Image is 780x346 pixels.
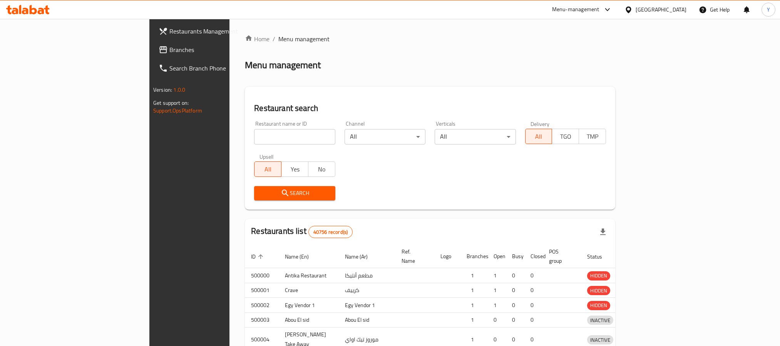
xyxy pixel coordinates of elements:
[531,121,550,126] label: Delivery
[345,129,425,144] div: All
[506,245,524,268] th: Busy
[309,228,352,236] span: 40756 record(s)
[460,268,487,283] td: 1
[506,312,524,328] td: 0
[152,40,280,59] a: Branches
[524,298,543,313] td: 0
[402,247,425,265] span: Ref. Name
[278,34,330,44] span: Menu management
[153,106,202,116] a: Support.OpsPlatform
[169,64,273,73] span: Search Branch Phone
[460,245,487,268] th: Branches
[524,245,543,268] th: Closed
[460,283,487,298] td: 1
[260,188,329,198] span: Search
[281,161,308,177] button: Yes
[258,164,278,175] span: All
[339,283,395,298] td: كرييف
[587,316,613,325] div: INACTIVE
[506,298,524,313] td: 0
[434,245,460,268] th: Logo
[460,312,487,328] td: 1
[311,164,332,175] span: No
[549,247,572,265] span: POS group
[552,129,579,144] button: TGO
[524,312,543,328] td: 0
[524,268,543,283] td: 0
[579,129,606,144] button: TMP
[587,301,610,310] span: HIDDEN
[279,283,339,298] td: Crave
[594,223,612,241] div: Export file
[555,131,576,142] span: TGO
[339,312,395,328] td: Abou El sid
[487,268,506,283] td: 1
[308,226,353,238] div: Total records count
[435,129,516,144] div: All
[506,283,524,298] td: 0
[152,22,280,40] a: Restaurants Management
[152,59,280,77] a: Search Branch Phone
[254,186,335,200] button: Search
[153,98,189,108] span: Get support on:
[525,129,552,144] button: All
[487,312,506,328] td: 0
[529,131,549,142] span: All
[153,85,172,95] span: Version:
[245,59,321,71] h2: Menu management
[285,164,305,175] span: Yes
[169,45,273,54] span: Branches
[339,298,395,313] td: Egy Vendor 1
[259,154,274,159] label: Upsell
[587,252,612,261] span: Status
[487,298,506,313] td: 1
[552,5,599,14] div: Menu-management
[279,298,339,313] td: Egy Vendor 1
[339,268,395,283] td: مطعم أنتيكا
[587,336,613,344] span: INACTIVE
[487,245,506,268] th: Open
[254,102,606,114] h2: Restaurant search
[285,252,319,261] span: Name (En)
[582,131,603,142] span: TMP
[251,252,266,261] span: ID
[279,268,339,283] td: Antika Restaurant
[487,283,506,298] td: 1
[279,312,339,328] td: Abou El sid
[251,225,353,238] h2: Restaurants list
[506,268,524,283] td: 0
[587,286,610,295] span: HIDDEN
[524,283,543,298] td: 0
[173,85,185,95] span: 1.0.0
[254,129,335,144] input: Search for restaurant name or ID..
[169,27,273,36] span: Restaurants Management
[636,5,686,14] div: [GEOGRAPHIC_DATA]
[587,316,613,325] span: INACTIVE
[767,5,770,14] span: Y
[587,271,610,280] span: HIDDEN
[345,252,378,261] span: Name (Ar)
[308,161,335,177] button: No
[587,335,613,344] div: INACTIVE
[254,161,281,177] button: All
[245,34,615,44] nav: breadcrumb
[460,298,487,313] td: 1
